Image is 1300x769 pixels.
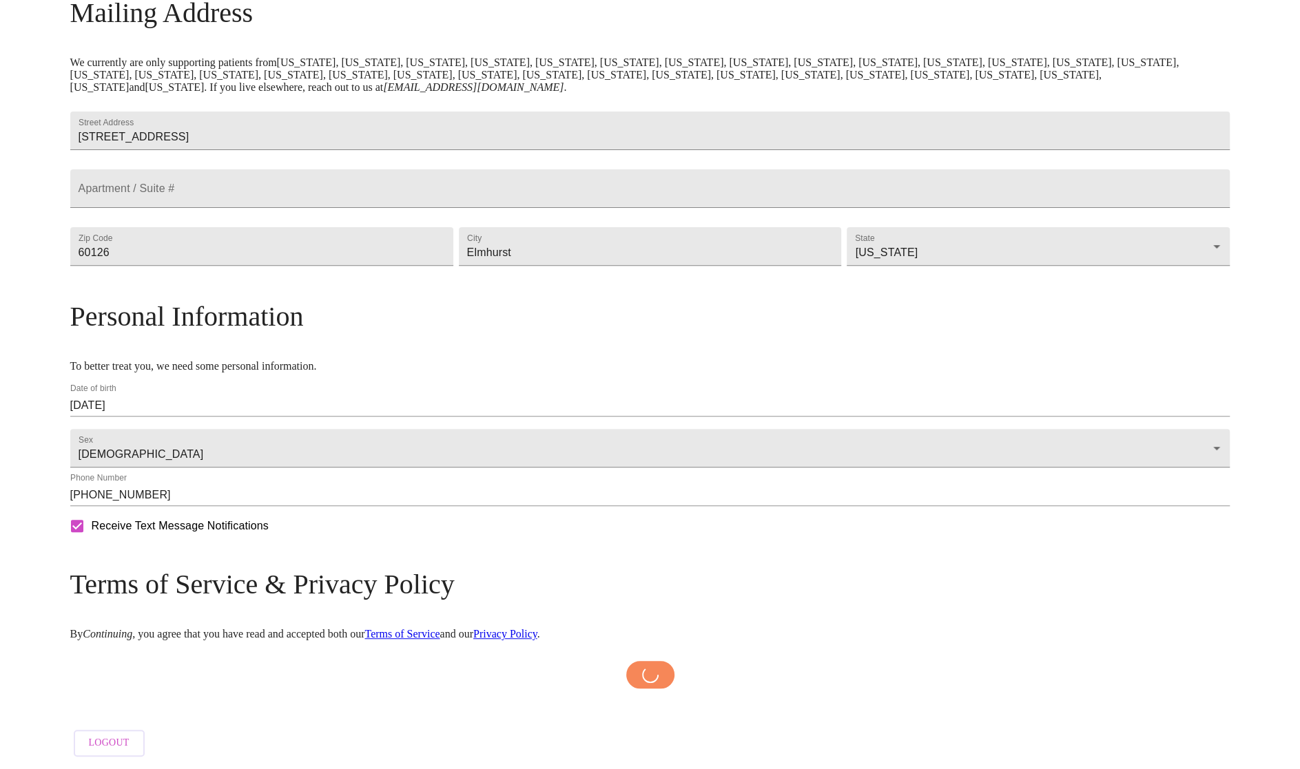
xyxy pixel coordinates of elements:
em: Continuing [83,628,132,640]
label: Phone Number [70,474,127,483]
h3: Personal Information [70,300,1230,333]
div: [US_STATE] [847,227,1230,266]
em: [EMAIL_ADDRESS][DOMAIN_NAME] [383,81,564,93]
a: Terms of Service [364,628,440,640]
span: Receive Text Message Notifications [92,518,269,534]
button: Logout [74,730,145,757]
label: Date of birth [70,385,116,393]
div: [DEMOGRAPHIC_DATA] [70,429,1230,467]
h3: Terms of Service & Privacy Policy [70,568,1230,600]
p: To better treat you, we need some personal information. [70,360,1230,372]
span: Logout [89,735,130,752]
p: We currently are only supporting patients from [US_STATE], [US_STATE], [US_STATE], [US_STATE], [U... [70,56,1230,94]
p: By , you agree that you have read and accepted both our and our . [70,628,1230,640]
a: Privacy Policy [473,628,537,640]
